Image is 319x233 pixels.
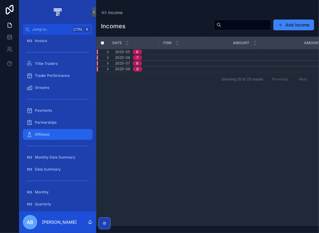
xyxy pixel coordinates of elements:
h1: Incomes [101,22,126,30]
p: [PERSON_NAME] [42,219,77,225]
span: 2025-08 [115,67,130,71]
span: Payments [35,108,52,113]
span: Item [163,41,172,45]
span: 2025-05 [115,50,130,54]
span: Date [112,41,122,45]
a: Streams [23,82,93,93]
a: Data Summary [23,164,93,175]
a: Partnerships [23,117,93,128]
span: Showing 25 of 25 results [221,77,263,82]
span: Jump to... [32,27,70,32]
a: Payments [23,105,93,116]
span: Quarterly [35,202,51,207]
span: Affiliates [35,132,50,137]
a: Monthly [23,187,93,198]
span: 2025-07 [115,61,130,66]
div: 6 [136,50,138,54]
span: Tribe Traders [35,61,58,66]
span: 2025-06 [115,55,130,60]
span: K [85,27,90,32]
span: Data Summary [35,167,61,172]
span: Partnerships [35,120,56,125]
span: Streams [35,85,49,90]
a: Trader Performance [23,70,93,81]
span: Income [108,10,123,16]
button: Add Income [273,20,314,30]
span: Ctrl [73,26,84,32]
span: Monthly [35,190,49,195]
img: App logo [53,7,62,17]
div: 6 [136,67,139,71]
span: Amount [233,41,250,45]
a: Monthly Data Summary [23,152,93,163]
a: Invoice [23,35,93,46]
span: Invoice [35,38,47,43]
div: scrollable content [19,35,96,211]
span: Monthly Data Summary [35,155,75,160]
span: AB [27,219,33,226]
div: 6 [136,61,138,66]
a: Income [101,10,123,16]
a: Affiliates [23,129,93,140]
button: Jump to...CtrlK [23,24,93,35]
a: Quarterly [23,199,93,210]
span: Trader Performance [35,73,70,78]
div: 7 [136,55,138,60]
a: Tribe Traders [23,58,93,69]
